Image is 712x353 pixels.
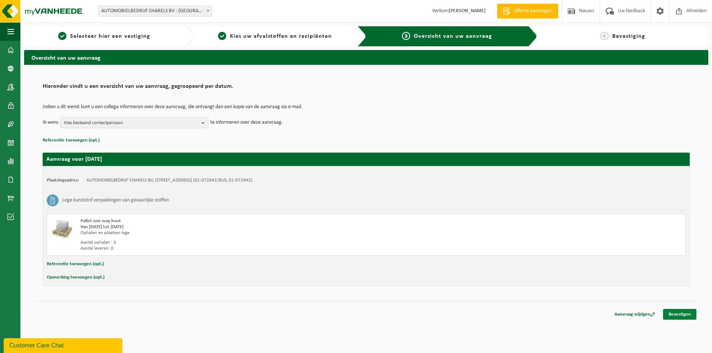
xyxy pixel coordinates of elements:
iframe: chat widget [4,337,124,353]
a: Aanvraag wijzigen [609,309,661,320]
span: 1 [58,32,66,40]
span: Overzicht van uw aanvraag [414,33,492,39]
a: 1Selecteer hier een vestiging [28,32,180,41]
a: 2Kies uw afvalstoffen en recipiënten [199,32,351,41]
span: 4 [600,32,609,40]
strong: Plaatsingsadres: [47,178,79,183]
span: Kies uw afvalstoffen en recipiënten [230,33,332,39]
div: Aantal ophalen : 3 [80,240,396,246]
span: AUTOMOBIELBEDRIJF CHARELS BV - LOKEREN [98,6,212,17]
span: Offerte aanvragen [512,7,554,15]
td: AUTOMOBIELBEDRIJF CHARELS BV, [STREET_ADDRESS] (01-072842/BUS, 01-072842) [86,177,253,183]
h3: Lege kunststof verpakkingen van gevaarlijke stoffen [62,194,169,206]
button: Referentie toevoegen (opt.) [43,136,100,145]
span: Pallet one way hout [80,219,121,223]
p: Ik wens [43,117,58,128]
span: 3 [402,32,410,40]
span: Selecteer hier een vestiging [70,33,150,39]
span: 2 [218,32,226,40]
div: Aantal leveren: 0 [80,246,396,252]
a: Bevestigen [663,309,696,320]
button: Kies bestaand contactpersoon [60,117,208,128]
span: AUTOMOBIELBEDRIJF CHARELS BV - LOKEREN [98,6,212,16]
p: Indien u dit wenst kunt u een collega informeren over deze aanvraag, die ontvangt dan een kopie v... [43,104,690,110]
strong: [PERSON_NAME] [449,8,486,14]
button: Opmerking toevoegen (opt.) [47,273,105,282]
div: Ophalen en plaatsen lege [80,230,396,236]
h2: Hieronder vindt u een overzicht van uw aanvraag, gegroepeerd per datum. [43,83,690,93]
span: Kies bestaand contactpersoon [64,117,198,129]
button: Referentie toevoegen (opt.) [47,259,104,269]
strong: Aanvraag voor [DATE] [46,156,102,162]
h2: Overzicht van uw aanvraag [24,50,708,64]
a: Offerte aanvragen [497,4,558,19]
strong: Van [DATE] tot [DATE] [80,224,123,229]
span: Bevestiging [612,33,645,39]
p: te informeren over deze aanvraag. [210,117,283,128]
img: LP-PA-00000-WDN-11.png [51,218,73,240]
